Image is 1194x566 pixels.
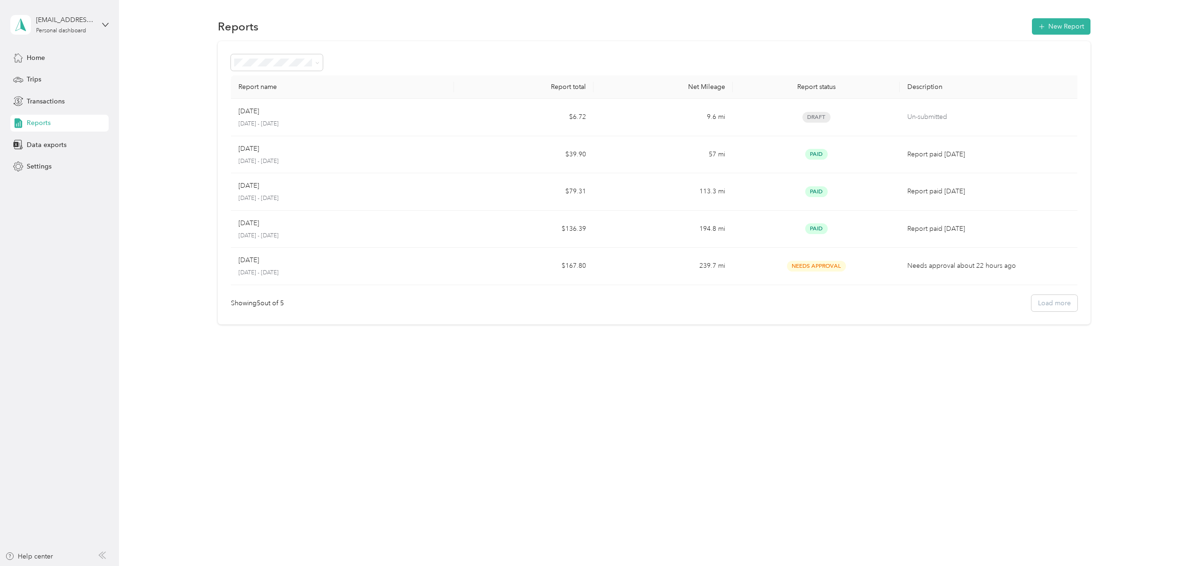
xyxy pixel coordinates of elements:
p: [DATE] - [DATE] [238,194,446,203]
span: Home [27,53,45,63]
p: [DATE] - [DATE] [238,120,446,128]
span: Data exports [27,140,67,150]
p: Un-submitted [907,112,1078,122]
span: Paid [805,186,828,197]
td: 57 mi [593,136,733,174]
span: Draft [802,112,831,123]
p: [DATE] - [DATE] [238,232,446,240]
span: Settings [27,162,52,171]
th: Report name [231,75,454,99]
iframe: Everlance-gr Chat Button Frame [1142,514,1194,566]
button: New Report [1032,18,1090,35]
p: Report paid [DATE] [907,149,1078,160]
td: 113.3 mi [593,173,733,211]
span: Paid [805,149,828,160]
td: $6.72 [454,99,593,136]
h1: Reports [218,22,259,31]
div: Showing 5 out of 5 [231,298,284,308]
td: $39.90 [454,136,593,174]
td: 9.6 mi [593,99,733,136]
span: Transactions [27,96,65,106]
div: Report status [740,83,892,91]
th: Net Mileage [593,75,733,99]
p: [DATE] [238,218,259,228]
td: $167.80 [454,248,593,285]
p: Report paid [DATE] [907,224,1078,234]
td: 194.8 mi [593,211,733,248]
span: Reports [27,118,51,128]
td: $136.39 [454,211,593,248]
p: [DATE] - [DATE] [238,157,446,166]
p: [DATE] [238,181,259,191]
p: [DATE] - [DATE] [238,269,446,277]
div: [EMAIL_ADDRESS][DOMAIN_NAME] [36,15,95,25]
td: $79.31 [454,173,593,211]
p: Needs approval about 22 hours ago [907,261,1078,271]
button: Help center [5,551,53,561]
div: Personal dashboard [36,28,86,34]
th: Description [900,75,1086,99]
span: Paid [805,223,828,234]
span: Trips [27,74,41,84]
p: [DATE] [238,144,259,154]
p: [DATE] [238,255,259,265]
td: 239.7 mi [593,248,733,285]
p: Report paid [DATE] [907,186,1078,197]
span: Needs Approval [787,261,846,272]
p: [DATE] [238,106,259,117]
th: Report total [454,75,593,99]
